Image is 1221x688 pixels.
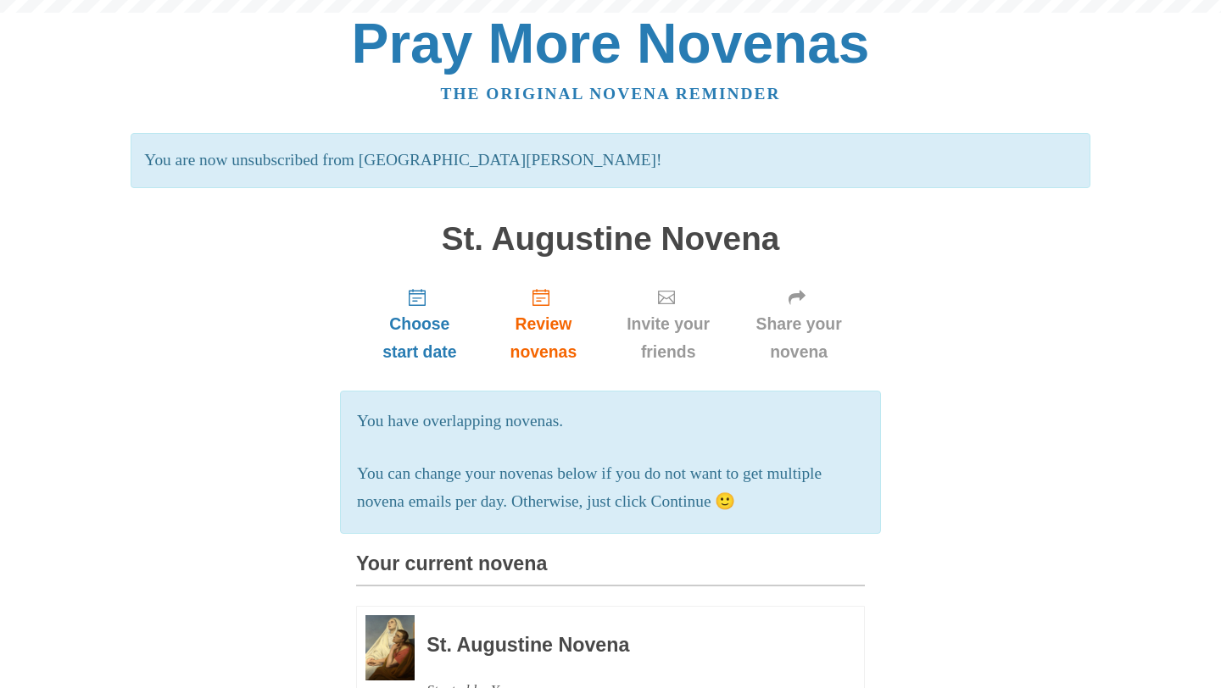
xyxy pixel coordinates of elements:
[131,133,1090,188] p: You are now unsubscribed from [GEOGRAPHIC_DATA][PERSON_NAME]!
[483,274,604,375] a: Review novenas
[500,310,587,366] span: Review novenas
[621,310,716,366] span: Invite your friends
[604,274,733,375] a: Invite your friends
[357,460,864,516] p: You can change your novenas below if you do not want to get multiple novena emails per day. Other...
[356,274,483,375] a: Choose start date
[356,553,865,586] h3: Your current novena
[733,274,865,375] a: Share your novena
[441,85,781,103] a: The original novena reminder
[750,310,848,366] span: Share your novena
[356,221,865,258] h1: St. Augustine Novena
[427,635,818,657] h3: St. Augustine Novena
[373,310,466,366] span: Choose start date
[365,615,415,680] img: Novena image
[357,408,864,436] p: You have overlapping novenas.
[352,12,870,75] a: Pray More Novenas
